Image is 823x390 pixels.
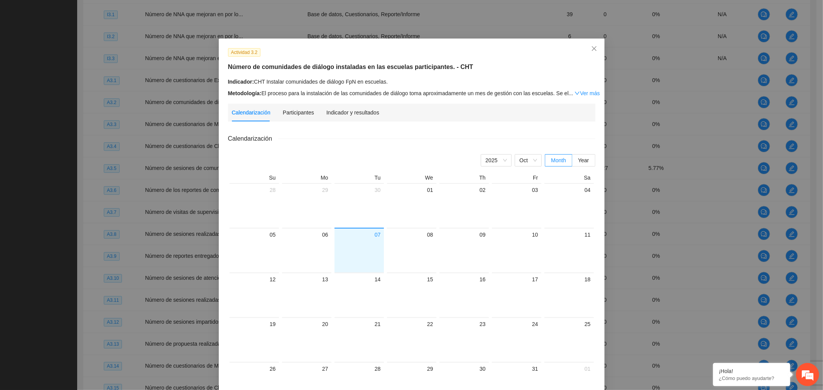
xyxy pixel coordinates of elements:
[543,272,595,317] td: 2025-10-18
[443,230,486,239] div: 09
[338,230,381,239] div: 07
[281,183,333,228] td: 2025-09-29
[438,272,490,317] td: 2025-10-16
[333,228,385,272] td: 2025-10-07
[443,319,486,329] div: 23
[443,364,486,373] div: 30
[385,228,438,272] td: 2025-10-08
[333,272,385,317] td: 2025-10-14
[548,275,591,284] div: 18
[338,364,381,373] div: 28
[281,317,333,362] td: 2025-10-20
[490,317,543,362] td: 2025-10-24
[438,174,490,183] th: Th
[233,230,276,239] div: 05
[578,157,589,163] span: Year
[495,275,538,284] div: 17
[385,183,438,228] td: 2025-10-01
[438,228,490,272] td: 2025-10-09
[719,375,784,381] p: ¿Cómo puedo ayudarte?
[285,364,328,373] div: 27
[233,185,276,195] div: 28
[4,210,147,237] textarea: Escriba su mensaje y pulse “Intro”
[543,228,595,272] td: 2025-10-11
[485,155,507,166] span: 2025
[490,228,543,272] td: 2025-10-10
[584,39,605,59] button: Close
[543,183,595,228] td: 2025-10-04
[390,364,433,373] div: 29
[495,319,538,329] div: 24
[490,174,543,183] th: Fr
[228,272,281,317] td: 2025-10-12
[333,174,385,183] th: Tu
[390,230,433,239] div: 08
[543,317,595,362] td: 2025-10-25
[385,272,438,317] td: 2025-10-15
[228,317,281,362] td: 2025-10-19
[285,275,328,284] div: 13
[438,317,490,362] td: 2025-10-23
[548,319,591,329] div: 25
[40,39,130,49] div: Chatee con nosotros ahora
[326,108,379,117] div: Indicador y resultados
[228,62,595,72] h5: Número de comunidades de diálogo instaladas en las escuelas participantes. - CHT
[551,157,566,163] span: Month
[443,275,486,284] div: 16
[45,103,106,181] span: Estamos en línea.
[333,317,385,362] td: 2025-10-21
[233,275,276,284] div: 12
[281,272,333,317] td: 2025-10-13
[519,155,537,166] span: Oct
[228,183,281,228] td: 2025-09-28
[228,79,254,85] strong: Indicador:
[390,319,433,329] div: 22
[338,185,381,195] div: 30
[495,230,538,239] div: 10
[385,317,438,362] td: 2025-10-22
[548,364,591,373] div: 01
[495,185,538,195] div: 03
[443,185,486,195] div: 02
[543,174,595,183] th: Sa
[285,230,328,239] div: 06
[281,174,333,183] th: Mo
[285,185,328,195] div: 29
[438,183,490,228] td: 2025-10-02
[548,230,591,239] div: 11
[490,183,543,228] td: 2025-10-03
[333,183,385,228] td: 2025-09-30
[575,90,600,96] a: Expand
[285,319,328,329] div: 20
[228,89,595,97] div: El proceso para la instalación de las comunidades de diálogo toma aproximadamente un mes de gesti...
[233,364,276,373] div: 26
[719,368,784,374] div: ¡Hola!
[390,185,433,195] div: 01
[232,108,270,117] div: Calendarización
[548,185,591,195] div: 04
[228,48,261,57] span: Actividad 3.2
[228,228,281,272] td: 2025-10-05
[390,275,433,284] div: 15
[233,319,276,329] div: 19
[281,228,333,272] td: 2025-10-06
[495,364,538,373] div: 31
[228,174,281,183] th: Su
[228,134,279,143] span: Calendarización
[283,108,314,117] div: Participantes
[338,319,381,329] div: 21
[569,90,573,96] span: ...
[338,275,381,284] div: 14
[591,45,597,52] span: close
[385,174,438,183] th: We
[127,4,145,22] div: Minimizar ventana de chat en vivo
[490,272,543,317] td: 2025-10-17
[228,90,262,96] strong: Metodología:
[228,77,595,86] div: CHT Instalar comunidades de diálogo FpN en escuelas.
[575,91,580,96] span: down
